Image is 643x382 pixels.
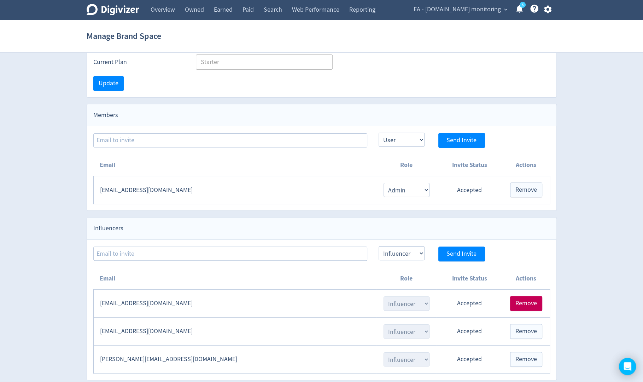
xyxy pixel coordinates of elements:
[503,268,550,290] th: Actions
[510,324,542,339] button: Remove
[515,187,537,193] span: Remove
[414,4,501,15] span: EA - [DOMAIN_NAME] monitoring
[446,137,477,144] span: Send Invite
[510,352,542,367] button: Remove
[437,268,503,290] th: Invite Status
[515,300,537,307] span: Remove
[87,104,556,126] div: Members
[93,133,367,147] input: Email to invite
[437,176,503,204] td: Accepted
[93,76,124,91] button: Update
[437,317,503,345] td: Accepted
[619,358,636,375] div: Open Intercom Messenger
[503,6,509,13] span: expand_more
[437,154,503,176] th: Invite Status
[521,2,523,7] text: 5
[87,218,556,239] div: Influencers
[376,268,436,290] th: Role
[93,154,376,176] th: Email
[376,154,436,176] th: Role
[93,289,376,317] td: [EMAIL_ADDRESS][DOMAIN_NAME]
[93,345,376,373] td: [PERSON_NAME][EMAIL_ADDRESS][DOMAIN_NAME]
[93,247,367,261] input: Email to invite
[93,317,376,345] td: [EMAIL_ADDRESS][DOMAIN_NAME]
[411,4,509,15] button: EA - [DOMAIN_NAME] monitoring
[503,154,550,176] th: Actions
[438,133,485,148] button: Send Invite
[93,268,376,290] th: Email
[437,289,503,317] td: Accepted
[93,176,376,204] td: [EMAIL_ADDRESS][DOMAIN_NAME]
[515,356,537,363] span: Remove
[438,247,485,261] button: Send Invite
[93,58,185,66] label: Current Plan
[515,328,537,335] span: Remove
[437,345,503,373] td: Accepted
[510,296,542,311] button: Remove
[510,183,542,197] button: Remove
[87,25,161,47] h1: Manage Brand Space
[520,2,526,8] a: 5
[446,251,477,257] span: Send Invite
[99,80,118,87] span: Update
